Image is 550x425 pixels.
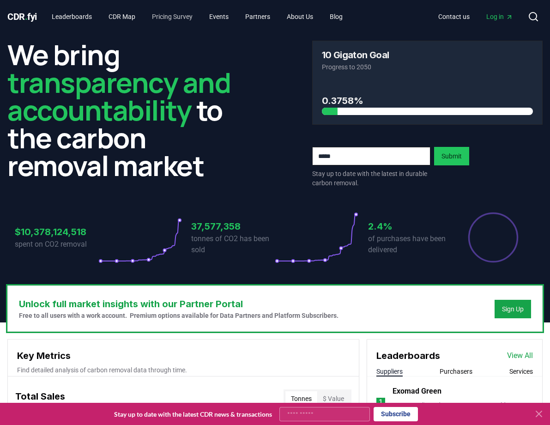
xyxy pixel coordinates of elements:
[25,11,28,22] span: .
[191,233,275,255] p: tonnes of CO2 has been sold
[322,94,533,108] h3: 0.3758%
[7,11,37,22] span: CDR fyi
[431,8,477,25] a: Contact us
[19,311,338,320] p: Free to all users with a work account. Premium options available for Data Partners and Platform S...
[44,8,99,25] a: Leaderboards
[17,365,350,375] p: Find detailed analysis of carbon removal data through time.
[191,219,275,233] h3: 37,577,358
[285,391,317,406] button: Tonnes
[368,233,452,255] p: of purchases have been delivered
[17,349,350,363] h3: Key Metrics
[509,367,533,376] button: Services
[502,304,524,314] a: Sign Up
[479,8,520,25] a: Log in
[393,386,441,397] a: Exomad Green
[312,169,430,188] p: Stay up to date with the latest in durable carbon removal.
[317,391,350,406] button: $ Value
[15,225,98,239] h3: $10,378,124,518
[7,10,37,23] a: CDR.fyi
[507,350,533,361] a: View All
[368,219,452,233] h3: 2.4%
[279,8,320,25] a: About Us
[376,349,440,363] h3: Leaderboards
[322,8,350,25] a: Blog
[376,367,403,376] button: Suppliers
[322,62,533,72] p: Progress to 2050
[7,63,230,129] span: transparency and accountability
[238,8,278,25] a: Partners
[15,389,65,408] h3: Total Sales
[322,50,389,60] h3: 10 Gigaton Goal
[393,401,462,419] p: Tonnes Delivered :
[145,8,200,25] a: Pricing Survey
[440,367,472,376] button: Purchasers
[7,41,238,179] h2: We bring to the carbon removal market
[495,300,531,318] button: Sign Up
[467,212,519,263] div: Percentage of sales delivered
[15,239,98,250] p: spent on CO2 removal
[202,8,236,25] a: Events
[431,8,520,25] nav: Main
[101,8,143,25] a: CDR Map
[19,297,338,311] h3: Unlock full market insights with our Partner Portal
[486,12,513,21] span: Log in
[434,147,469,165] button: Submit
[44,8,350,25] nav: Main
[379,397,383,408] p: 1
[471,401,533,419] p: Tonnes Sold :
